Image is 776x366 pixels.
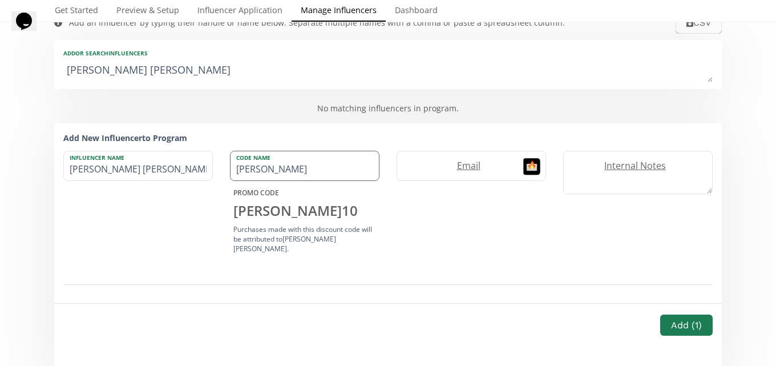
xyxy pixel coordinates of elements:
[230,201,379,220] div: [PERSON_NAME] 10
[69,17,565,29] div: Add an influencer by typing their handle or name below. Separate multiple names with a comma or p...
[231,151,367,162] label: Code Name
[63,49,713,57] div: Add or search INFLUENCERS
[230,188,379,198] div: PROMO CODE
[54,94,722,123] div: No matching influencers in program.
[63,132,187,143] strong: Add New Influencer to Program
[564,159,701,172] label: Internal Notes
[63,59,713,82] textarea: [PERSON_NAME] [PERSON_NAME]
[660,315,713,336] button: Add (1)
[64,151,201,162] label: Influencer Name
[230,224,379,254] div: Purchases made with this discount code will be attributed to [PERSON_NAME] [PERSON_NAME] .
[676,13,722,34] button: CSV
[11,11,48,46] iframe: chat widget
[397,159,534,172] label: Email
